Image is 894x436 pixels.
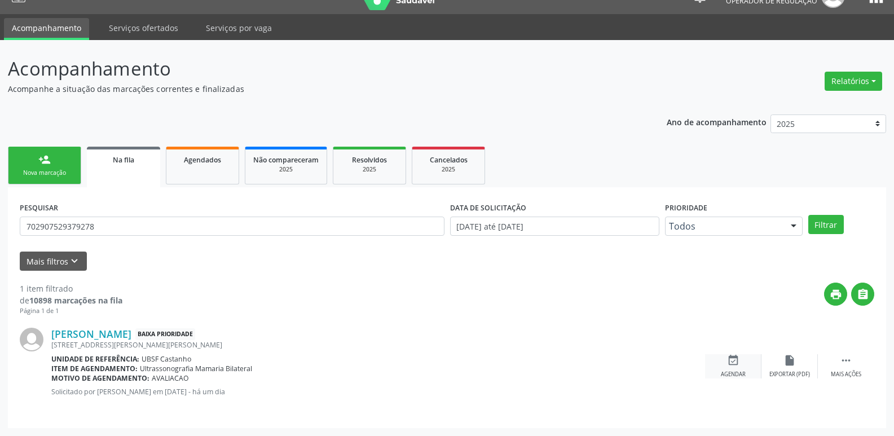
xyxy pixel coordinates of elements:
i: insert_drive_file [783,354,796,367]
b: Unidade de referência: [51,354,139,364]
span: UBSF Castanho [142,354,191,364]
span: Cancelados [430,155,468,165]
p: Ano de acompanhamento [667,114,767,129]
b: Item de agendamento: [51,364,138,373]
span: Todos [669,221,780,232]
div: 2025 [253,165,319,174]
button:  [851,283,874,306]
div: [STREET_ADDRESS][PERSON_NAME][PERSON_NAME] [51,340,705,350]
i: print [830,288,842,301]
i:  [840,354,852,367]
input: Nome, CNS [20,217,444,236]
div: Agendar [721,371,746,378]
img: img [20,328,43,351]
div: 2025 [420,165,477,174]
div: Exportar (PDF) [769,371,810,378]
div: Mais ações [831,371,861,378]
span: Na fila [113,155,134,165]
i: keyboard_arrow_down [68,255,81,267]
label: PESQUISAR [20,199,58,217]
input: Selecione um intervalo [450,217,659,236]
div: Página 1 de 1 [20,306,122,316]
button: Relatórios [825,72,882,91]
button: Mais filtroskeyboard_arrow_down [20,252,87,271]
i:  [857,288,869,301]
label: DATA DE SOLICITAÇÃO [450,199,526,217]
a: Serviços por vaga [198,18,280,38]
div: 2025 [341,165,398,174]
button: Filtrar [808,215,844,234]
span: Agendados [184,155,221,165]
div: Nova marcação [16,169,73,177]
span: Baixa Prioridade [135,328,195,340]
a: Acompanhamento [4,18,89,40]
i: event_available [727,354,739,367]
span: Não compareceram [253,155,319,165]
div: person_add [38,153,51,166]
span: Ultrassonografia Mamaria Bilateral [140,364,252,373]
p: Acompanhe a situação das marcações correntes e finalizadas [8,83,623,95]
b: Motivo de agendamento: [51,373,149,383]
div: de [20,294,122,306]
button: print [824,283,847,306]
span: AVALIACAO [152,373,189,383]
a: [PERSON_NAME] [51,328,131,340]
span: Resolvidos [352,155,387,165]
a: Serviços ofertados [101,18,186,38]
p: Solicitado por [PERSON_NAME] em [DATE] - há um dia [51,387,705,397]
p: Acompanhamento [8,55,623,83]
div: 1 item filtrado [20,283,122,294]
label: Prioridade [665,199,707,217]
strong: 10898 marcações na fila [29,295,122,306]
